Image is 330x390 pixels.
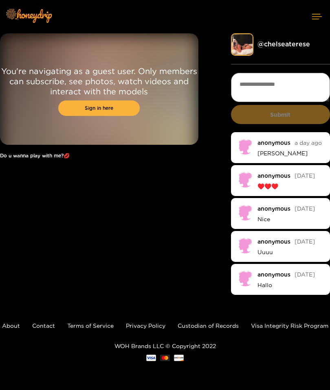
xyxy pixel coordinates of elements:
[257,205,290,211] div: anonymous
[295,139,322,146] span: a day ago
[251,322,328,329] a: Visa Integrity Risk Program
[257,150,324,157] p: [PERSON_NAME]
[257,271,290,277] div: anonymous
[257,172,290,179] div: anonymous
[67,322,114,329] a: Terms of Service
[126,322,165,329] a: Privacy Policy
[257,183,324,190] p: ♥️♥️♥️
[295,205,315,211] span: [DATE]
[237,270,253,286] img: no-avatar.png
[237,237,253,253] img: no-avatar.png
[257,139,290,146] div: anonymous
[257,281,324,289] p: Hallo
[2,322,20,329] a: About
[231,33,253,56] img: chelseaterese
[295,238,315,244] span: [DATE]
[237,204,253,220] img: no-avatar.png
[257,238,290,244] div: anonymous
[231,105,330,124] button: Submit
[178,322,239,329] a: Custodian of Records
[257,216,324,223] p: Nice
[237,171,253,187] img: no-avatar.png
[32,322,55,329] a: Contact
[58,100,140,116] a: Sign in here
[295,172,315,179] span: [DATE]
[257,40,310,48] a: @ chelseaterese
[295,271,315,277] span: [DATE]
[257,248,324,256] p: Uuuu
[237,138,253,155] img: no-avatar.png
